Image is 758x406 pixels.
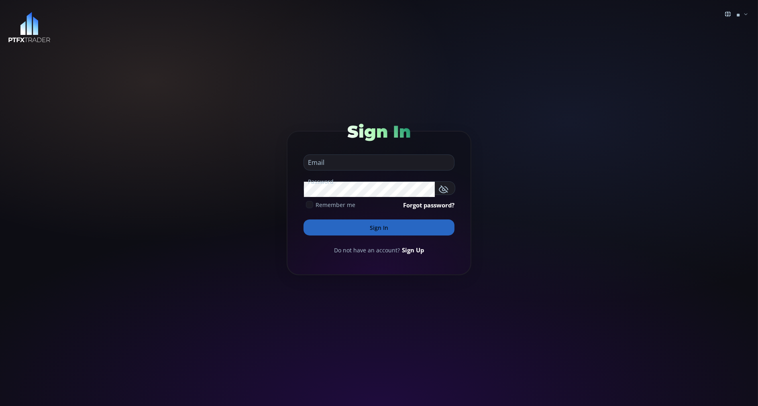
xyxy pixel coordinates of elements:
[347,121,411,142] span: Sign In
[304,219,454,235] button: Sign In
[402,246,424,254] a: Sign Up
[403,201,454,209] a: Forgot password?
[316,201,355,209] span: Remember me
[8,12,51,43] img: LOGO
[304,246,454,254] div: Do not have an account?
